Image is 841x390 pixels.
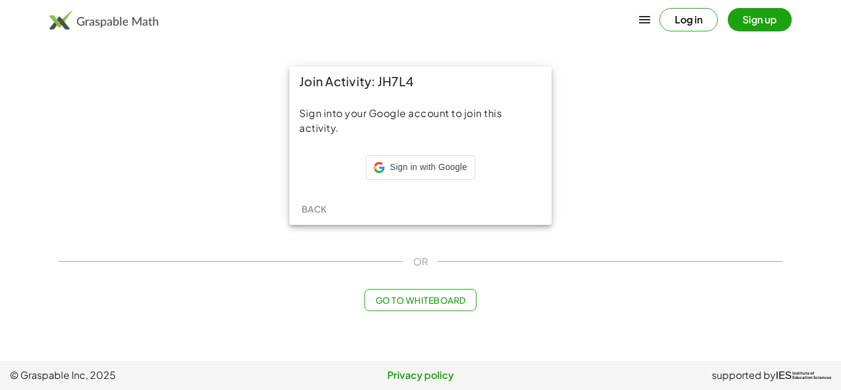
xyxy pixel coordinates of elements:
a: IESInstitute ofEducation Sciences [776,368,831,383]
span: Institute of Education Sciences [792,372,831,380]
button: Back [294,198,334,220]
a: Privacy policy [284,368,558,383]
button: Sign up [728,8,792,31]
div: Sign into your Google account to join this activity. [299,106,542,136]
div: Sign in with Google [366,155,475,180]
span: IES [776,370,792,381]
span: Sign in with Google [390,161,467,174]
button: Log in [659,8,718,31]
span: Back [301,203,326,214]
button: Go to Whiteboard [364,289,476,311]
span: Go to Whiteboard [375,295,465,306]
span: OR [413,254,428,269]
span: © Graspable Inc, 2025 [10,368,284,383]
span: supported by [712,368,776,383]
div: Join Activity: JH7L4 [289,67,552,96]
